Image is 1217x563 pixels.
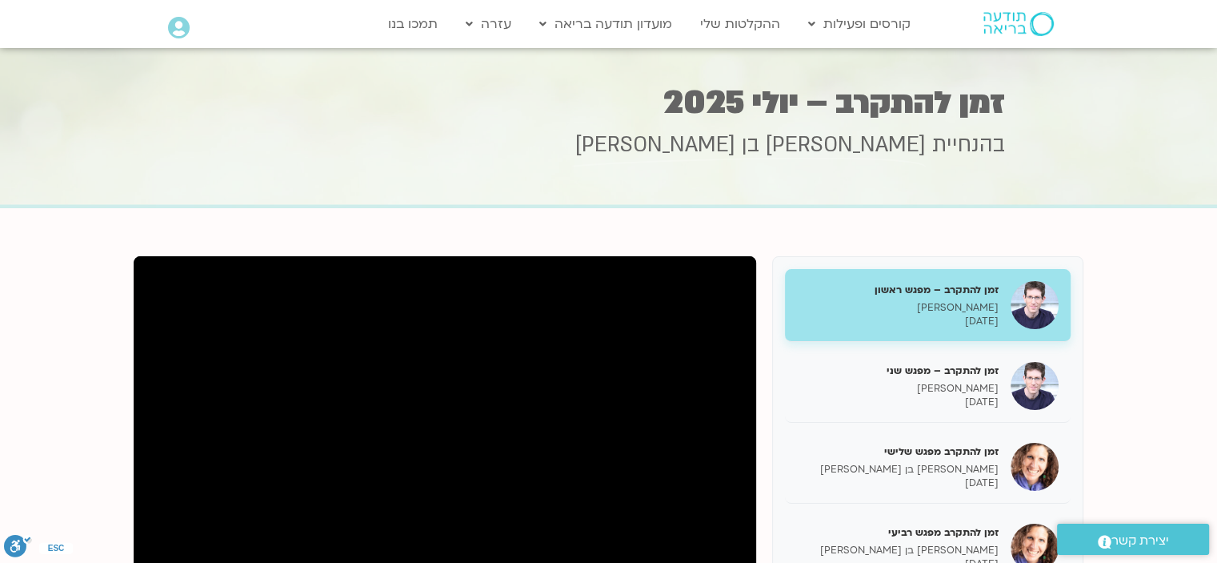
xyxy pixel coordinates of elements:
p: [PERSON_NAME] [797,301,999,315]
h5: זמן להתקרב מפגש שלישי [797,444,999,459]
img: תודעה בריאה [983,12,1054,36]
h5: זמן להתקרב – מפגש ראשון [797,283,999,297]
img: זמן להתקרב – מפגש שני [1011,362,1059,410]
p: [PERSON_NAME] [797,382,999,396]
a: מועדון תודעה בריאה [531,9,680,39]
a: עזרה [458,9,519,39]
a: תמכו בנו [380,9,446,39]
span: בהנחיית [932,131,1005,159]
a: קורסים ופעילות [800,9,919,39]
a: ההקלטות שלי [692,9,788,39]
img: זמן להתקרב – מפגש ראשון [1011,281,1059,329]
p: [PERSON_NAME] בן [PERSON_NAME] [797,463,999,477]
p: [DATE] [797,315,999,328]
h5: זמן להתקרב מפגש רביעי [797,525,999,540]
h5: זמן להתקרב – מפגש שני [797,364,999,378]
img: זמן להתקרב מפגש שלישי [1011,443,1059,491]
p: [DATE] [797,477,999,490]
h1: זמן להתקרב – יולי 2025 [213,87,1005,119]
p: [DATE] [797,396,999,409]
span: יצירת קשר [1111,530,1169,552]
p: [PERSON_NAME] בן [PERSON_NAME] [797,544,999,557]
a: יצירת קשר [1057,524,1209,555]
